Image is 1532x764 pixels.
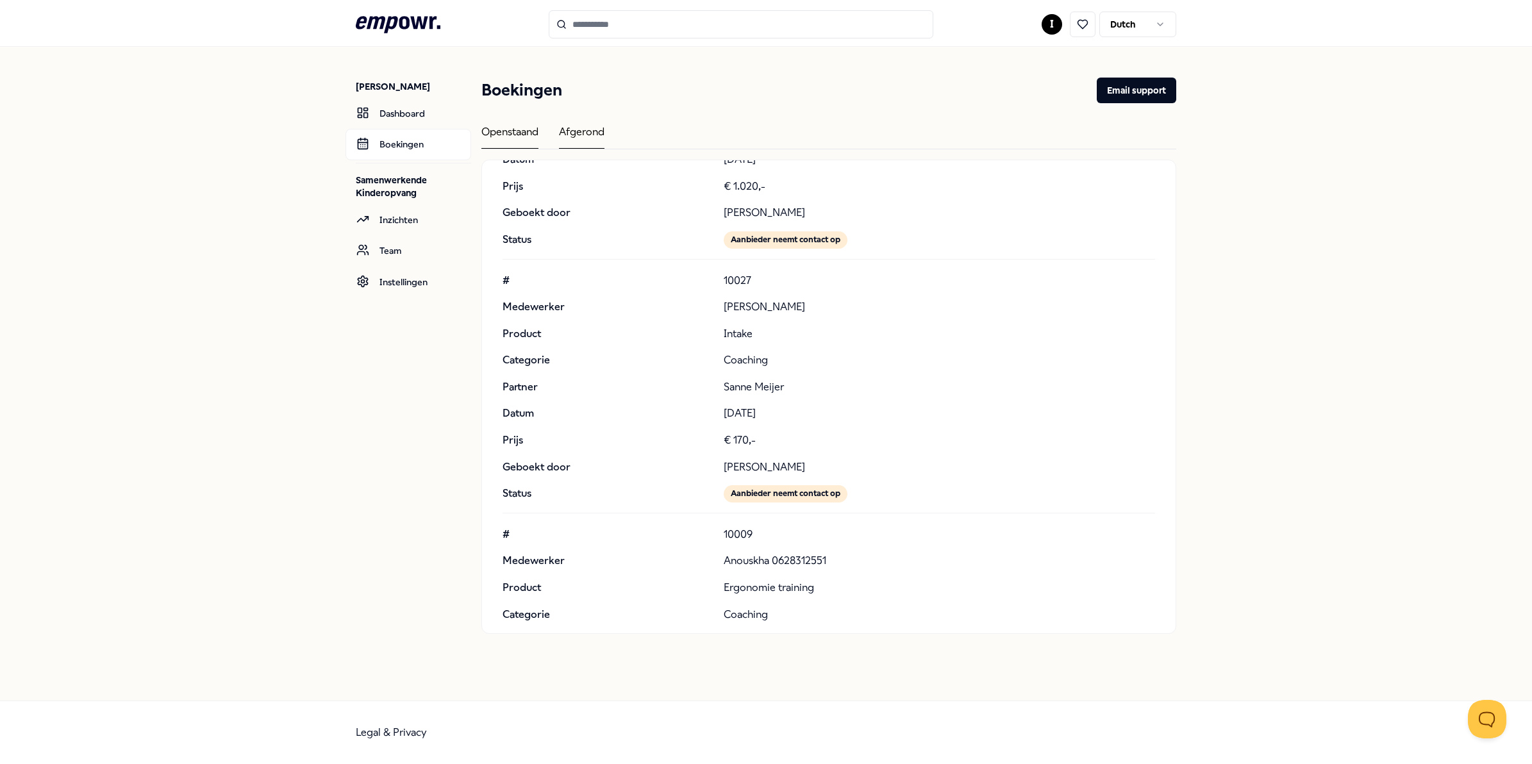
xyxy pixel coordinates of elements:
p: Intake [724,326,1155,342]
p: Datum [503,151,713,168]
p: [PERSON_NAME] [724,633,1155,649]
a: Instellingen [346,267,471,297]
div: Aanbieder neemt contact op [724,231,847,248]
p: Prijs [503,178,713,195]
div: Afgerond [559,124,604,149]
p: Ergonomie training [724,579,1155,596]
p: 10009 [724,526,1155,543]
p: € 1.020,- [724,178,1155,195]
button: Email support [1097,78,1176,103]
p: Sanne Meijer [724,379,1155,395]
p: [PERSON_NAME] [356,80,471,93]
p: Categorie [503,352,713,369]
button: I [1042,14,1062,35]
p: Medewerker [503,299,713,315]
p: Product [503,579,713,596]
p: Coaching [724,352,1155,369]
p: # [503,272,713,289]
div: Openstaand [481,124,538,149]
p: Prijs [503,432,713,449]
input: Search for products, categories or subcategories [549,10,933,38]
p: € 170,- [724,432,1155,449]
p: [DATE] [724,405,1155,422]
iframe: Help Scout Beacon - Open [1468,700,1506,738]
p: Datum [503,405,713,422]
a: Team [346,235,471,266]
p: Categorie [503,606,713,623]
p: Partner [503,379,713,395]
p: [PERSON_NAME] [724,459,1155,476]
p: Product [503,326,713,342]
a: Boekingen [346,129,471,160]
a: Legal & Privacy [356,726,427,738]
p: # [503,526,713,543]
p: Medewerker [503,552,713,569]
p: Anouskha 0628312551 [724,552,1155,569]
p: Status [503,231,713,248]
p: Status [503,485,713,502]
p: Geboekt door [503,459,713,476]
a: Inzichten [346,204,471,235]
h1: Boekingen [481,78,562,103]
p: [DATE] [724,151,1155,168]
p: 10027 [724,272,1155,289]
p: Samenwerkende Kinderopvang [356,174,471,199]
a: Dashboard [346,98,471,129]
p: [PERSON_NAME] [724,204,1155,221]
div: Aanbieder neemt contact op [724,485,847,502]
p: [PERSON_NAME] [724,299,1155,315]
p: Coaching [724,606,1155,623]
p: Geboekt door [503,204,713,221]
p: Partner [503,633,713,649]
